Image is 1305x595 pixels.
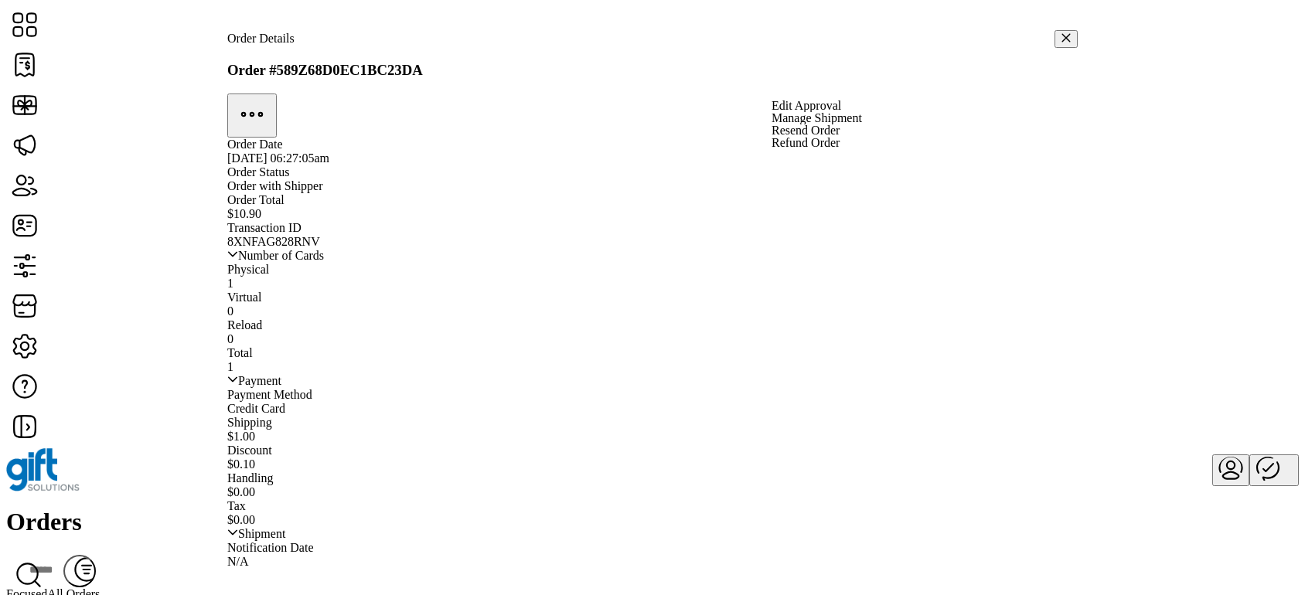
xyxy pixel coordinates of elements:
[227,62,1078,79] h3: Order #589Z68D0EC1BC23DA
[238,528,285,540] span: Shipment
[227,471,274,484] label: Handling
[227,444,272,457] label: Discount
[227,527,1078,541] a: Shipment
[227,388,312,401] label: Payment Method
[227,416,272,429] label: Shipping
[772,137,840,149] span: Refund Order
[227,263,1078,374] div: Number of Cards
[227,207,261,220] span: $10.90
[227,221,302,234] label: Transaction ID
[227,457,255,471] span: $0.10
[227,360,233,373] span: 1
[227,179,323,192] span: Order with Shipper
[227,388,1078,527] div: Payment
[227,291,261,304] label: Virtual
[772,100,862,112] li: Edit Approval
[772,124,862,137] li: Resend Order
[227,513,255,526] span: $0.00
[227,32,295,46] span: Order Details
[227,235,320,248] span: 8XNFAG828RNV
[227,541,314,554] label: Notification Date
[227,165,289,178] label: Order Status
[227,277,233,290] span: 1
[227,249,1078,263] a: Number of Cards
[772,137,862,149] li: Refund Order
[238,375,281,387] span: Payment
[772,112,862,124] li: Manage Shipment
[227,346,253,359] label: Total
[227,138,283,151] label: Order Date
[227,332,233,345] span: 0
[238,250,324,262] span: Number of Cards
[227,430,255,443] span: $1.00
[227,318,262,331] label: Reload
[227,555,249,568] span: N/A
[772,100,841,112] span: Edit Approval
[227,304,233,318] span: 0
[227,263,269,276] label: Physical
[227,374,1078,388] a: Payment
[227,485,255,498] span: $0.00
[227,193,285,206] label: Order Total
[772,124,840,137] span: Resend Order
[227,151,329,165] span: [DATE] 06:27:05am
[227,499,246,512] label: Tax
[227,402,285,415] span: Credit Card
